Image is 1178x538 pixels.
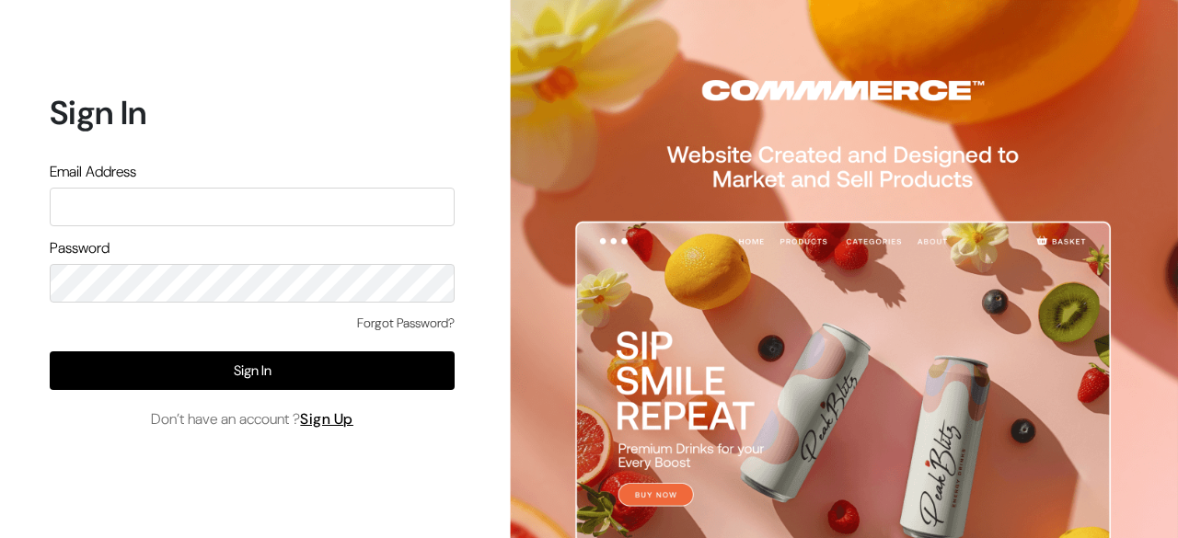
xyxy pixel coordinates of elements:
label: Password [50,237,110,259]
a: Forgot Password? [357,314,455,333]
span: Don’t have an account ? [151,408,353,430]
label: Email Address [50,161,136,183]
button: Sign In [50,351,455,390]
a: Sign Up [300,409,353,429]
h1: Sign In [50,93,455,132]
